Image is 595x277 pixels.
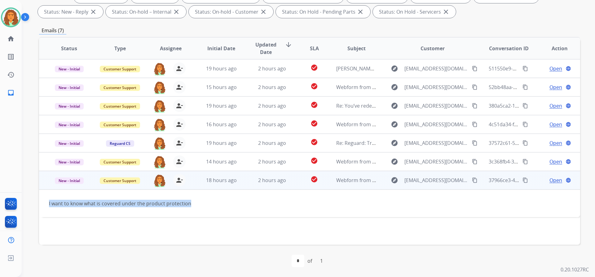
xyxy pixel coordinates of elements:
mat-icon: close [442,8,450,16]
span: Re: Reguard: Tremendous Fulfillment [336,140,423,146]
mat-icon: content_copy [472,177,478,183]
span: Reguard CS [106,140,134,147]
span: [EMAIL_ADDRESS][DOMAIN_NAME] [404,83,468,91]
span: Open [549,121,562,128]
span: Initial Date [207,45,235,52]
mat-icon: explore [391,139,398,147]
mat-icon: person_remove [176,139,183,147]
mat-icon: close [173,8,180,16]
span: [EMAIL_ADDRESS][DOMAIN_NAME] [404,65,468,72]
img: avatar [2,9,20,26]
span: New - Initial [55,66,84,72]
span: Customer Support [100,177,140,184]
mat-icon: person_remove [176,121,183,128]
span: New - Initial [55,122,84,128]
span: Updated Date [252,41,280,56]
span: 52bb48aa-0aaa-4f35-a10a-065f730cdbf8 [489,84,581,91]
mat-icon: list_alt [7,53,15,60]
span: SLA [310,45,319,52]
div: Status: On Hold - Servicers [373,6,456,18]
mat-icon: history [7,71,15,78]
span: Open [549,102,562,109]
mat-icon: check_circle [311,176,318,183]
mat-icon: language [566,140,571,146]
mat-icon: content_copy [472,66,478,71]
img: agent-avatar [153,137,166,150]
mat-icon: content_copy [522,84,528,90]
span: 2 hours ago [258,84,286,91]
mat-icon: content_copy [522,103,528,109]
div: Status: New - Reply [38,6,103,18]
mat-icon: content_copy [472,103,478,109]
p: Emails (7) [39,27,66,34]
span: Open [549,83,562,91]
mat-icon: explore [391,121,398,128]
span: Open [549,65,562,72]
span: 2 hours ago [258,65,286,72]
div: of [307,257,312,265]
mat-icon: check_circle [311,120,318,127]
span: Status [61,45,77,52]
span: 380a5ca2-1002-49c8-b400-14c09ea65c42 [489,102,583,109]
span: New - Initial [55,103,84,109]
span: Webform from [EMAIL_ADDRESS][DOMAIN_NAME] on [DATE] [336,177,477,184]
span: 511550e9-df9c-4903-b232-c7aa0a3f4ebb [489,65,582,72]
mat-icon: content_copy [522,177,528,183]
img: agent-avatar [153,118,166,131]
mat-icon: close [357,8,364,16]
mat-icon: content_copy [472,84,478,90]
mat-icon: explore [391,83,398,91]
div: 1 [315,255,328,267]
mat-icon: person_remove [176,83,183,91]
mat-icon: language [566,66,571,71]
mat-icon: check_circle [311,157,318,164]
span: 18 hours ago [206,177,237,184]
span: [EMAIL_ADDRESS][DOMAIN_NAME] [404,139,468,147]
mat-icon: close [260,8,267,16]
span: New - Initial [55,84,84,91]
span: 2 hours ago [258,158,286,165]
div: Status: On-hold - Customer [189,6,273,18]
mat-icon: check_circle [311,138,318,146]
span: Customer Support [100,159,140,165]
span: 37572c61-54ba-4f3d-bae8-065ff26f4b65 [489,140,580,146]
span: New - Initial [55,177,84,184]
mat-icon: explore [391,65,398,72]
mat-icon: language [566,122,571,127]
mat-icon: arrow_downward [285,41,292,48]
mat-icon: close [90,8,97,16]
mat-icon: check_circle [311,64,318,71]
span: 4c51da34-f9e0-4b75-8037-84855aebe313 [489,121,584,128]
mat-icon: person_remove [176,176,183,184]
span: 19 hours ago [206,102,237,109]
mat-icon: content_copy [472,140,478,146]
span: 2 hours ago [258,121,286,128]
span: 19 hours ago [206,65,237,72]
span: Webform from [EMAIL_ADDRESS][DOMAIN_NAME] on [DATE] [336,121,477,128]
mat-icon: explore [391,102,398,109]
span: [PERSON_NAME] claims 4 [336,65,395,72]
span: New - Initial [55,140,84,147]
img: agent-avatar [153,155,166,168]
div: I want to know what is covered under the product protection [49,200,469,207]
span: Conversation ID [489,45,529,52]
span: 19 hours ago [206,140,237,146]
span: 37966ce3-4623-4957-8ef1-c50b296990da [489,177,583,184]
div: Status: On-hold – Internal [106,6,186,18]
span: Customer Support [100,122,140,128]
span: Open [549,139,562,147]
span: [EMAIL_ADDRESS][DOMAIN_NAME] [404,121,468,128]
span: Customer [421,45,445,52]
span: 15 hours ago [206,84,237,91]
mat-icon: check_circle [311,83,318,90]
img: agent-avatar [153,100,166,113]
span: Type [114,45,126,52]
p: 0.20.1027RC [561,266,589,273]
span: 3c368fb4-329b-45c6-8282-011c5dac7676 [489,158,583,165]
span: Customer Support [100,66,140,72]
img: agent-avatar [153,174,166,187]
mat-icon: content_copy [522,159,528,164]
mat-icon: inbox [7,89,15,96]
span: [EMAIL_ADDRESS][DOMAIN_NAME] [404,102,468,109]
span: 14 hours ago [206,158,237,165]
